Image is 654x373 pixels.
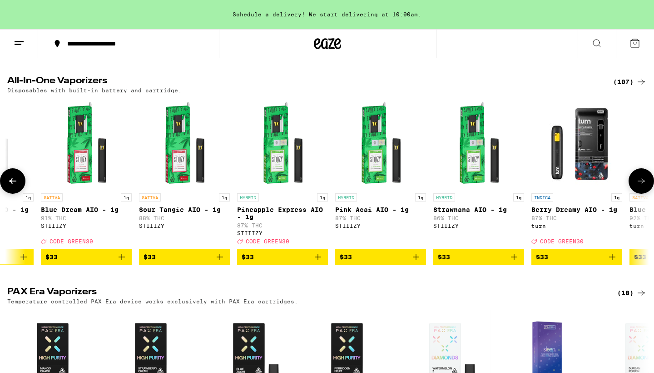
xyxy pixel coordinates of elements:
[617,287,647,298] a: (18)
[433,193,455,202] p: HYBRID
[41,223,132,229] div: STIIIZY
[7,87,182,93] p: Disposables with built-in battery and cartridge.
[433,249,524,265] button: Add to bag
[242,253,254,261] span: $33
[340,253,352,261] span: $33
[531,98,622,249] a: Open page for Berry Dreamy AIO - 1g from turn
[335,193,357,202] p: HYBRID
[121,193,132,202] p: 1g
[237,230,328,236] div: STIIIZY
[433,206,524,213] p: Strawnana AIO - 1g
[139,249,230,265] button: Add to bag
[139,206,230,213] p: Sour Tangie AIO - 1g
[139,223,230,229] div: STIIIZY
[139,215,230,221] p: 88% THC
[531,223,622,229] div: turn
[41,206,132,213] p: Blue Dream AIO - 1g
[237,193,259,202] p: HYBRID
[144,253,156,261] span: $33
[540,239,584,245] span: CODE GREEN30
[629,193,651,202] p: SATIVA
[139,98,230,189] img: STIIIZY - Sour Tangie AIO - 1g
[438,253,450,261] span: $33
[50,239,93,245] span: CODE GREEN30
[536,253,548,261] span: $33
[634,253,646,261] span: $33
[41,193,63,202] p: SATIVA
[237,206,328,221] p: Pineapple Express AIO - 1g
[335,98,426,249] a: Open page for Pink Acai AIO - 1g from STIIIZY
[41,215,132,221] p: 91% THC
[41,98,132,249] a: Open page for Blue Dream AIO - 1g from STIIIZY
[219,193,230,202] p: 1g
[237,98,328,189] img: STIIIZY - Pineapple Express AIO - 1g
[335,215,426,221] p: 87% THC
[611,193,622,202] p: 1g
[7,298,298,304] p: Temperature controlled PAX Era device works exclusively with PAX Era cartridges.
[41,98,132,189] img: STIIIZY - Blue Dream AIO - 1g
[415,193,426,202] p: 1g
[139,193,161,202] p: SATIVA
[7,287,602,298] h2: PAX Era Vaporizers
[317,193,328,202] p: 1g
[433,215,524,221] p: 86% THC
[335,223,426,229] div: STIIIZY
[139,98,230,249] a: Open page for Sour Tangie AIO - 1g from STIIIZY
[0,0,496,66] button: Redirect to URL
[513,193,524,202] p: 1g
[237,249,328,265] button: Add to bag
[5,6,65,14] span: Hi. Need any help?
[531,206,622,213] p: Berry Dreamy AIO - 1g
[531,215,622,221] p: 87% THC
[23,193,34,202] p: 1g
[237,98,328,249] a: Open page for Pineapple Express AIO - 1g from STIIIZY
[433,98,524,189] img: STIIIZY - Strawnana AIO - 1g
[237,222,328,228] p: 87% THC
[433,223,524,229] div: STIIIZY
[7,76,602,87] h2: All-In-One Vaporizers
[335,98,426,189] img: STIIIZY - Pink Acai AIO - 1g
[531,249,622,265] button: Add to bag
[335,249,426,265] button: Add to bag
[41,249,132,265] button: Add to bag
[613,76,647,87] a: (107)
[335,206,426,213] p: Pink Acai AIO - 1g
[433,98,524,249] a: Open page for Strawnana AIO - 1g from STIIIZY
[45,253,58,261] span: $33
[531,193,553,202] p: INDICA
[531,98,622,189] img: turn - Berry Dreamy AIO - 1g
[246,239,289,245] span: CODE GREEN30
